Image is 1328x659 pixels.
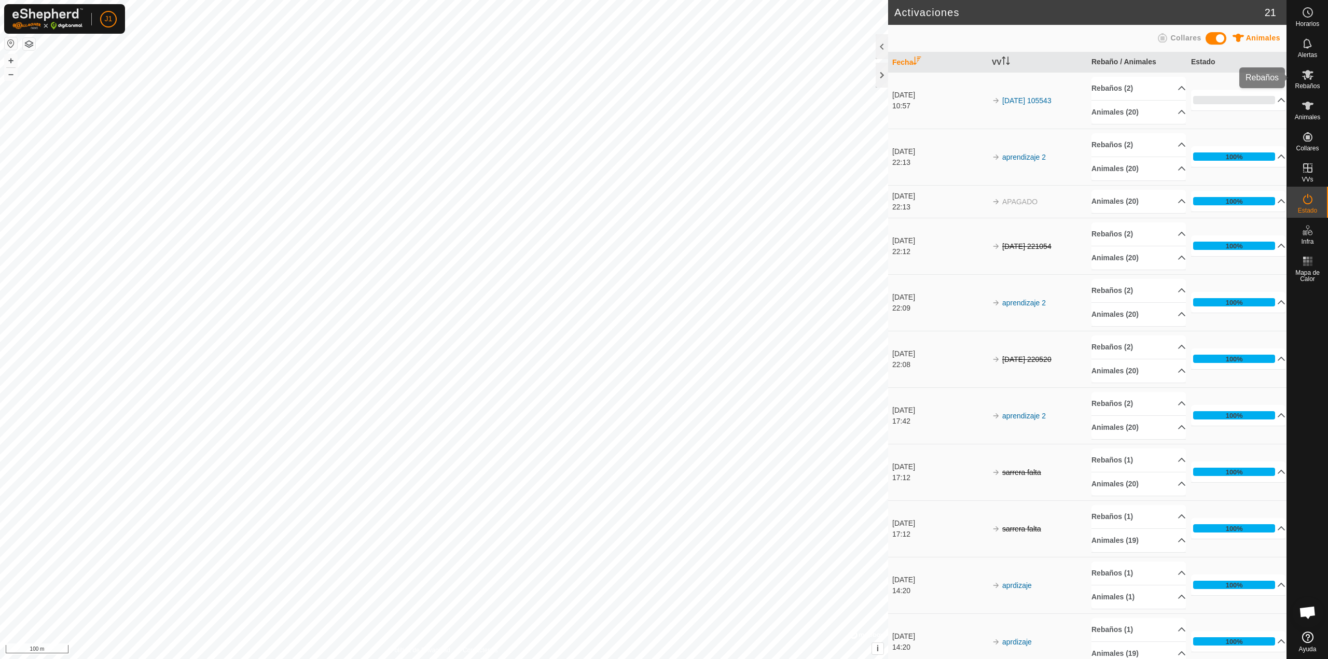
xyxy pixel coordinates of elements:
[992,525,1000,533] img: arrow
[892,303,987,314] div: 22:09
[1091,303,1186,326] p-accordion-header: Animales (20)
[1191,191,1285,212] p-accordion-header: 100%
[1002,412,1046,420] a: aprendizaje 2
[1226,411,1243,420] div: 100%
[892,461,987,472] div: [DATE]
[892,202,987,213] div: 22:13
[1193,637,1275,646] div: 100%
[1193,96,1275,104] div: 0%
[892,235,987,246] div: [DATE]
[1292,597,1323,628] div: Chat abierto
[1002,242,1052,250] s: [DATE] 221054
[992,355,1000,363] img: arrow
[888,52,988,73] th: Fecha
[1191,292,1285,313] p-accordion-header: 100%
[1091,392,1186,415] p-accordion-header: Rebaños (2)
[1246,34,1280,42] span: Animales
[892,405,987,416] div: [DATE]
[892,191,987,202] div: [DATE]
[892,246,987,257] div: 22:12
[1193,298,1275,306] div: 100%
[391,646,450,655] a: Política de Privacidad
[892,642,987,653] div: 14:20
[1287,627,1328,656] a: Ayuda
[872,643,883,654] button: i
[992,581,1000,590] img: arrow
[992,242,1000,250] img: arrow
[1091,190,1186,213] p-accordion-header: Animales (20)
[1002,198,1037,206] span: APAGADO
[1091,416,1186,439] p-accordion-header: Animales (20)
[1002,58,1010,66] p-sorticon: Activar para ordenar
[892,359,987,370] div: 22:08
[1226,524,1243,534] div: 100%
[1265,5,1276,20] span: 21
[892,157,987,168] div: 22:13
[1226,637,1243,647] div: 100%
[1002,638,1032,646] a: aprdizaje
[1091,335,1186,359] p-accordion-header: Rebaños (2)
[1091,448,1186,472] p-accordion-header: Rebaños (1)
[894,6,1265,19] h2: Activaciones
[1296,145,1319,151] span: Collares
[1193,355,1275,363] div: 100%
[992,198,1000,206] img: arrow
[1298,52,1317,58] span: Alertas
[992,153,1000,161] img: arrow
[892,631,987,642] div: [DATE]
[892,472,987,483] div: 17:12
[1002,153,1046,161] a: aprendizaje 2
[992,96,1000,105] img: arrow
[1091,359,1186,383] p-accordion-header: Animales (20)
[892,585,987,596] div: 14:20
[892,101,987,111] div: 10:57
[1091,529,1186,552] p-accordion-header: Animales (19)
[877,644,879,653] span: i
[1298,207,1317,214] span: Estado
[1002,581,1032,590] a: aprdizaje
[1191,146,1285,167] p-accordion-header: 100%
[105,13,113,24] span: J1
[1226,298,1243,307] div: 100%
[1091,157,1186,180] p-accordion-header: Animales (20)
[1193,524,1275,532] div: 100%
[1290,270,1325,282] span: Mapa de Calor
[1299,646,1317,652] span: Ayuda
[1091,133,1186,157] p-accordion-header: Rebaños (2)
[1091,222,1186,246] p-accordion-header: Rebaños (2)
[992,638,1000,646] img: arrow
[1002,468,1041,476] s: sarrera falta
[1193,242,1275,250] div: 100%
[12,8,83,30] img: Logo Gallagher
[1296,21,1319,27] span: Horarios
[1170,34,1201,42] span: Collares
[892,574,987,585] div: [DATE]
[992,412,1000,420] img: arrow
[463,646,497,655] a: Contáctenos
[1091,472,1186,496] p-accordion-header: Animales (20)
[1091,585,1186,609] p-accordion-header: Animales (1)
[1187,52,1286,73] th: Estado
[1091,279,1186,302] p-accordion-header: Rebaños (2)
[1193,468,1275,476] div: 100%
[992,299,1000,307] img: arrow
[1191,574,1285,595] p-accordion-header: 100%
[1295,114,1320,120] span: Animales
[1226,241,1243,251] div: 100%
[992,468,1000,476] img: arrow
[892,529,987,540] div: 17:12
[1193,152,1275,161] div: 100%
[1091,562,1186,585] p-accordion-header: Rebaños (1)
[1002,96,1052,105] a: [DATE] 105543
[1193,197,1275,205] div: 100%
[1002,525,1041,533] s: sarrera falta
[1226,197,1243,206] div: 100%
[1091,101,1186,124] p-accordion-header: Animales (20)
[1087,52,1187,73] th: Rebaño / Animales
[1091,618,1186,641] p-accordion-header: Rebaños (1)
[892,348,987,359] div: [DATE]
[5,68,17,80] button: –
[1191,631,1285,652] p-accordion-header: 100%
[5,54,17,67] button: +
[1295,83,1320,89] span: Rebaños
